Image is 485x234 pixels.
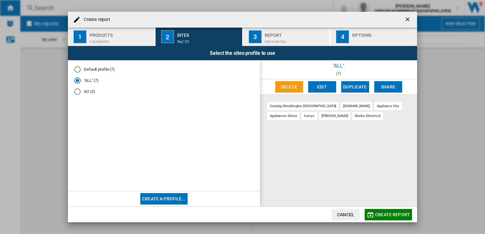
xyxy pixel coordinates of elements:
button: getI18NText('BUTTONS.CLOSE_DIALOG') [402,13,415,26]
button: Edit [308,81,336,93]
div: 2 [161,30,174,43]
div: Select the sites profile to use [68,46,417,60]
span: Create report [375,212,410,217]
div: 1 [74,30,86,43]
md-radio-button: "ALL" (7) [74,78,254,84]
div: 4 [336,30,349,43]
div: (7) [260,71,417,76]
md-radio-button: AO (2) [74,88,254,94]
div: Sites [177,30,240,37]
button: 3 Report Price Matrix [243,28,330,46]
div: Options [352,30,415,37]
div: "ALL" (7) [177,37,240,43]
div: Price Matrix [265,37,327,43]
div: 3 [249,30,262,43]
button: Create a profile... [140,193,188,205]
button: Duplicate [341,81,369,93]
button: Share [374,81,402,93]
div: currys [302,112,317,120]
h4: Create report [81,16,110,23]
div: appliance city [374,102,402,110]
div: [PERSON_NAME] [319,112,351,120]
div: Products [90,30,152,37]
div: appliances direct [267,112,300,120]
button: Create report [365,209,412,220]
md-radio-button: Default profile (7) [74,67,254,73]
div: Report [265,30,327,37]
div: [DOMAIN_NAME] [341,102,372,110]
button: Cancel [332,209,360,220]
div: catalog glendimplex [GEOGRAPHIC_DATA] [267,102,339,110]
div: marks electrical [352,112,383,120]
button: 2 Sites "ALL" (7) [156,28,243,46]
button: 4 Options [330,28,417,46]
button: Delete [275,81,303,93]
ng-md-icon: getI18NText('BUTTONS.CLOSE_DIALOG') [404,16,412,24]
div: 5 segments [90,37,152,43]
button: 1 Products 5 segments [68,28,155,46]
div: "ALL" [260,60,417,71]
